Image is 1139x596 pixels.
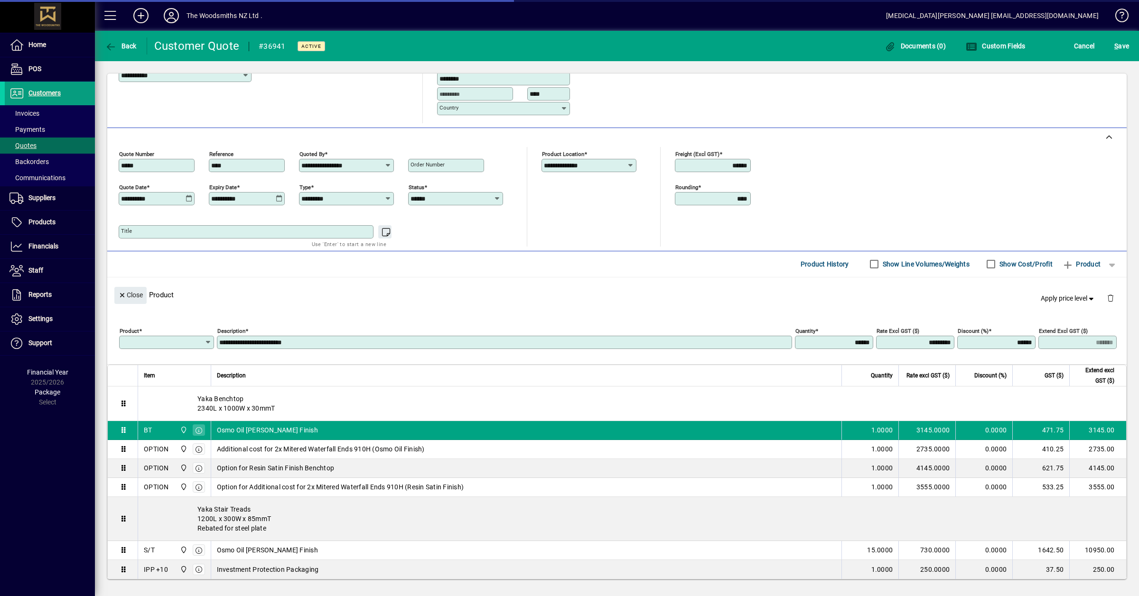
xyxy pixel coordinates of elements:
td: 10950.00 [1069,541,1126,560]
span: 1.0000 [871,565,893,574]
a: Quotes [5,138,95,154]
app-page-header-button: Delete [1099,293,1122,302]
span: Financial Year [27,368,68,376]
a: Invoices [5,105,95,121]
div: OPTION [144,444,169,454]
a: Support [5,331,95,355]
td: 0.0000 [955,541,1012,560]
span: Option for Additional cost for 2x Mitered Waterfall Ends 910H (Resin Satin Finish) [217,482,464,492]
a: Payments [5,121,95,138]
span: POS [28,65,41,73]
button: Custom Fields [963,37,1028,55]
td: 410.25 [1012,440,1069,459]
mat-hint: Use 'Enter' to start a new line [312,238,386,249]
mat-label: Quote date [119,183,147,190]
td: 3145.00 [1069,421,1126,440]
button: Cancel [1072,37,1097,55]
div: Yaka Benchtop 2340L x 1000W x 30mmT [138,386,1126,421]
mat-label: Product location [542,150,584,157]
button: Add [126,7,156,24]
div: IPP +10 [144,565,168,574]
span: Close [118,287,143,303]
div: Customer Quote [154,38,240,54]
mat-label: Quote number [119,150,154,157]
mat-label: Freight (excl GST) [675,150,719,157]
td: 3555.00 [1069,478,1126,497]
a: Home [5,33,95,57]
td: 2735.00 [1069,440,1126,459]
td: 4145.00 [1069,459,1126,478]
span: Support [28,339,52,347]
mat-label: Description [217,327,245,334]
div: 730.0000 [905,545,950,555]
button: Product History [797,256,853,273]
a: Backorders [5,154,95,170]
mat-label: Product [120,327,139,334]
a: Communications [5,170,95,186]
button: Apply price level [1037,290,1100,307]
span: S [1114,42,1118,50]
app-page-header-button: Back [95,37,147,55]
span: Reports [28,291,52,298]
span: Custom Fields [966,42,1026,50]
span: The Woodsmiths [177,444,188,454]
button: Back [103,37,139,55]
span: 1.0000 [871,444,893,454]
button: Product [1057,256,1105,273]
div: The Woodsmiths NZ Ltd . [187,8,262,23]
div: BT [144,425,152,435]
span: Apply price level [1041,293,1096,303]
button: Save [1112,37,1131,55]
div: Yaka Stair Treads 1200L x 300W x 85mmT Rebated for steel plate [138,497,1126,541]
td: 0.0000 [955,459,1012,478]
span: GST ($) [1045,370,1064,381]
div: 4145.0000 [905,463,950,473]
mat-label: Country [439,104,458,111]
span: Osmo Oil [PERSON_NAME] Finish [217,425,318,435]
span: Customers [28,89,61,97]
mat-label: Type [299,183,311,190]
mat-label: Status [409,183,424,190]
div: S/T [144,545,155,555]
a: Settings [5,307,95,331]
span: Osmo Oil [PERSON_NAME] Finish [217,545,318,555]
a: Staff [5,259,95,283]
span: 1.0000 [871,482,893,492]
td: 471.75 [1012,421,1069,440]
div: 250.0000 [905,565,950,574]
td: 0.0000 [955,478,1012,497]
span: Extend excl GST ($) [1075,365,1114,386]
span: Product History [801,257,849,272]
span: Products [28,218,56,226]
span: Suppliers [28,194,56,202]
mat-label: Reference [209,150,233,157]
span: Item [144,370,155,381]
a: POS [5,57,95,81]
div: Product [107,277,1127,312]
button: Close [114,287,147,304]
span: Additional cost for 2x Mitered Waterfall Ends 910H (Osmo Oil Finish) [217,444,425,454]
div: OPTION [144,463,169,473]
label: Show Cost/Profit [998,259,1053,269]
span: The Woodsmiths [177,564,188,575]
a: Financials [5,235,95,258]
span: Product [1062,257,1101,272]
a: Suppliers [5,186,95,210]
button: Delete [1099,287,1122,310]
mat-label: Rounding [675,183,698,190]
span: Quotes [9,142,37,149]
a: Reports [5,283,95,307]
span: Payments [9,126,45,133]
a: Products [5,211,95,234]
span: Communications [9,174,65,182]
span: The Woodsmiths [177,425,188,435]
mat-label: Rate excl GST ($) [877,327,919,334]
td: 0.0000 [955,440,1012,459]
span: Financials [28,242,58,250]
span: The Woodsmiths [177,545,188,555]
span: The Woodsmiths [177,463,188,473]
span: Backorders [9,158,49,165]
mat-label: Discount (%) [958,327,989,334]
span: Back [105,42,137,50]
span: ave [1114,38,1129,54]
